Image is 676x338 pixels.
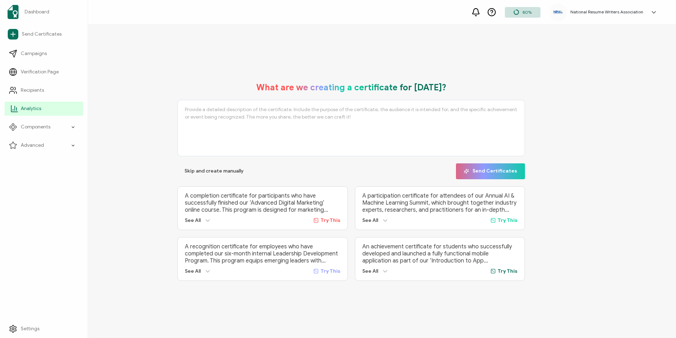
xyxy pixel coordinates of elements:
[5,2,83,22] a: Dashboard
[185,217,201,223] span: See All
[185,243,340,264] p: A recognition certificate for employees who have completed our six-month internal Leadership Deve...
[497,217,518,223] span: Try This
[362,268,378,274] span: See All
[21,123,50,131] span: Components
[464,169,517,174] span: Send Certificates
[21,325,39,332] span: Settings
[21,68,59,76] span: Verification Page
[497,268,518,274] span: Try This
[5,26,83,42] a: Send Certificates
[5,322,83,336] a: Settings
[5,102,83,116] a: Analytics
[184,169,244,174] span: Skip and create manually
[7,5,19,19] img: sertifier-logomark-colored.svg
[362,243,518,264] p: An achievement certificate for students who successfully developed and launched a fully functiona...
[362,192,518,213] p: A participation certificate for attendees of our Annual AI & Machine Learning Summit, which broug...
[362,217,378,223] span: See All
[522,10,532,15] span: 80%
[570,10,643,14] h5: National Resume Writers Association
[21,50,47,57] span: Campaigns
[21,87,44,94] span: Recipients
[256,82,446,93] h1: What are we creating a certificate for [DATE]?
[553,10,563,15] img: 3a89a5ed-4ea7-4659-bfca-9cf609e766a4.png
[22,31,62,38] span: Send Certificates
[21,105,41,112] span: Analytics
[5,47,83,61] a: Campaigns
[21,142,44,149] span: Advanced
[5,65,83,79] a: Verification Page
[5,83,83,97] a: Recipients
[320,217,340,223] span: Try This
[185,192,340,213] p: A completion certificate for participants who have successfully finished our ‘Advanced Digital Ma...
[456,163,525,179] button: Send Certificates
[25,8,49,16] span: Dashboard
[177,163,251,179] button: Skip and create manually
[320,268,340,274] span: Try This
[185,268,201,274] span: See All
